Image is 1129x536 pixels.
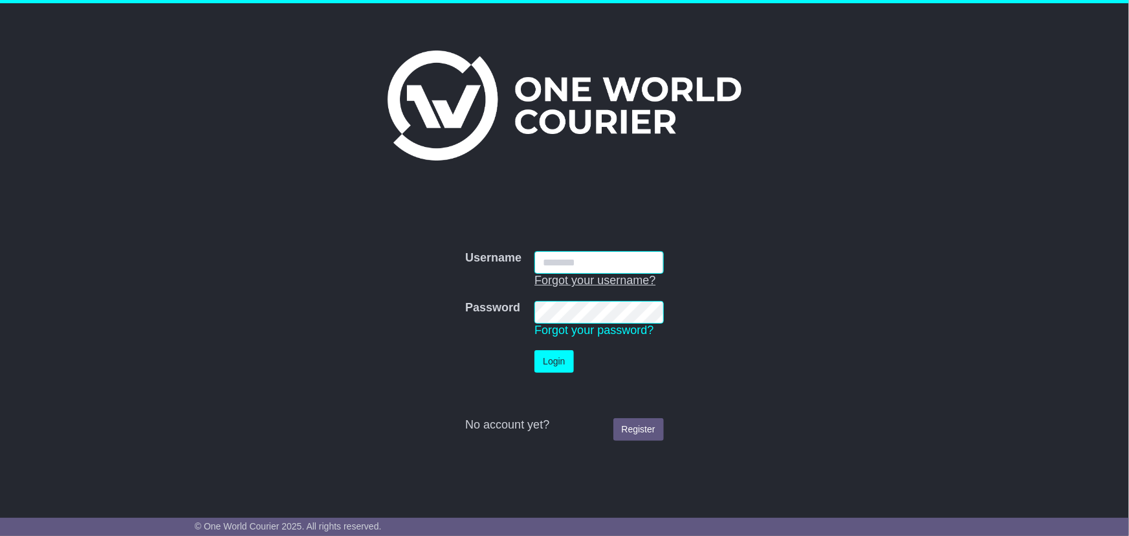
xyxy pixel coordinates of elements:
a: Forgot your username? [534,274,655,287]
a: Register [613,418,664,441]
span: © One World Courier 2025. All rights reserved. [195,521,382,531]
a: Forgot your password? [534,324,653,337]
img: One World [388,50,741,161]
label: Username [465,251,521,265]
div: No account yet? [465,418,663,432]
button: Login [534,350,573,373]
label: Password [465,301,520,315]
